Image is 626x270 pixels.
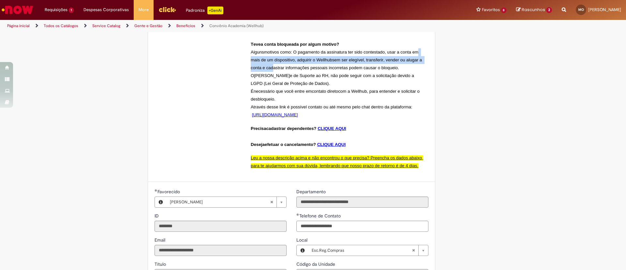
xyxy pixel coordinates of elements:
[251,89,254,94] span: É
[501,8,507,13] span: 8
[252,112,298,117] span: [URL][DOMAIN_NAME]
[409,245,418,256] abbr: Limpar campo Local
[316,57,330,63] span: Wellhu
[546,7,552,13] span: 2
[296,213,299,216] span: Obrigatório Preenchido
[254,142,265,147] span: eseja
[251,73,254,78] span: O
[263,104,412,109] span: s desse link é possível contato ou até mesmo pelo chat dentro da plataforma:
[267,197,276,207] abbr: Limpar campo Favorecido
[253,42,261,47] span: eve
[522,7,545,13] span: Rascunhos
[516,7,552,13] a: Rascunhos
[251,126,254,131] span: P
[92,23,120,28] a: Service Catalog
[134,23,162,28] a: Gente e Gestão
[7,23,30,28] a: Página inicial
[252,113,298,117] a: [URL][DOMAIN_NAME]
[83,7,129,13] span: Despesas Corporativas
[296,197,428,208] input: Departamento
[254,89,272,94] span: necessári
[299,213,342,219] span: Telefone de Contato
[255,104,263,110] span: ravé
[578,8,584,12] span: MO
[69,8,74,13] span: 1
[158,5,176,14] img: click_logo_yellow_360x200.png
[296,237,309,243] span: Local
[330,57,332,62] span: b
[251,57,423,70] span: sem ser elegível, transferir, vender ou alugar a conta e cadastrar informações pessoais incorreta...
[44,23,78,28] a: Todos os Catálogos
[266,126,316,131] span: cadastrar dependentes?
[155,261,167,267] label: Somente leitura - Título
[155,213,160,219] label: Somente leitura - ID
[261,42,339,47] span: a conta bloqueada por algum motivo?
[296,261,336,267] label: Somente leitura - Código da Unidade
[1,3,34,16] img: ServiceNow
[308,245,428,256] a: Esc.Reg.ComprasLimpar campo Local
[251,42,253,47] span: T
[251,50,420,62] span: motivos como: O pagamento da assinatura ter sido contestado, usar a conta em mais de um dispositi...
[251,50,254,55] span: A
[251,73,415,86] span: e de Suporte ao RH, não pode seguir com a solicitação devido a LGPD (Lei Geral de Proteção de Dad...
[296,221,428,232] input: Telefone de Contato
[176,23,195,28] a: Benefícios
[207,7,223,14] p: +GenAi
[265,142,316,147] span: efetuar o cancelamento?
[155,197,167,207] button: Favorecido, Visualizar este registro Marcelo Benites Ciani De Carvalho Oliveira
[251,89,421,102] span: , para entender e solicitar o desbloqueio.
[588,7,621,12] span: [PERSON_NAME]
[5,20,412,32] ul: Trilhas de página
[312,89,338,94] span: contato direto
[272,89,312,94] span: o que você entre em
[312,245,412,256] span: Esc.Reg.Compras
[251,155,423,168] span: Leu a nossa descrição acima e não encontrou o que precisa? Preencha os dados abaixo para te ajuda...
[254,126,266,131] span: recisa
[170,197,270,207] span: [PERSON_NAME]
[296,188,327,195] label: Somente leitura - Departamento
[251,142,254,147] span: D
[157,189,181,195] span: Necessários - Favorecido
[251,104,255,109] span: At
[139,7,149,13] span: More
[186,7,223,14] div: Padroniza
[167,197,286,207] a: [PERSON_NAME]Limpar campo Favorecido
[155,221,287,232] input: ID
[317,142,346,147] a: CLIQUE AQUI
[155,237,167,243] label: Somente leitura - Email
[209,23,264,28] a: Convênio Academia (Wellhub)
[482,7,500,13] span: Favoritos
[45,7,67,13] span: Requisições
[318,126,346,131] a: CLIQUE AQUI
[297,245,308,256] button: Local, Visualizar este registro Esc.Reg.Compras
[155,189,157,192] span: Obrigatório Preenchido
[365,89,367,94] span: b
[155,213,160,219] span: Somente leitura - ID
[338,89,350,94] span: com a
[155,245,287,256] input: Email
[296,189,327,195] span: Somente leitura - Departamento
[254,73,290,78] span: [PERSON_NAME]
[254,50,264,55] span: lguns
[351,89,365,94] span: Wellhu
